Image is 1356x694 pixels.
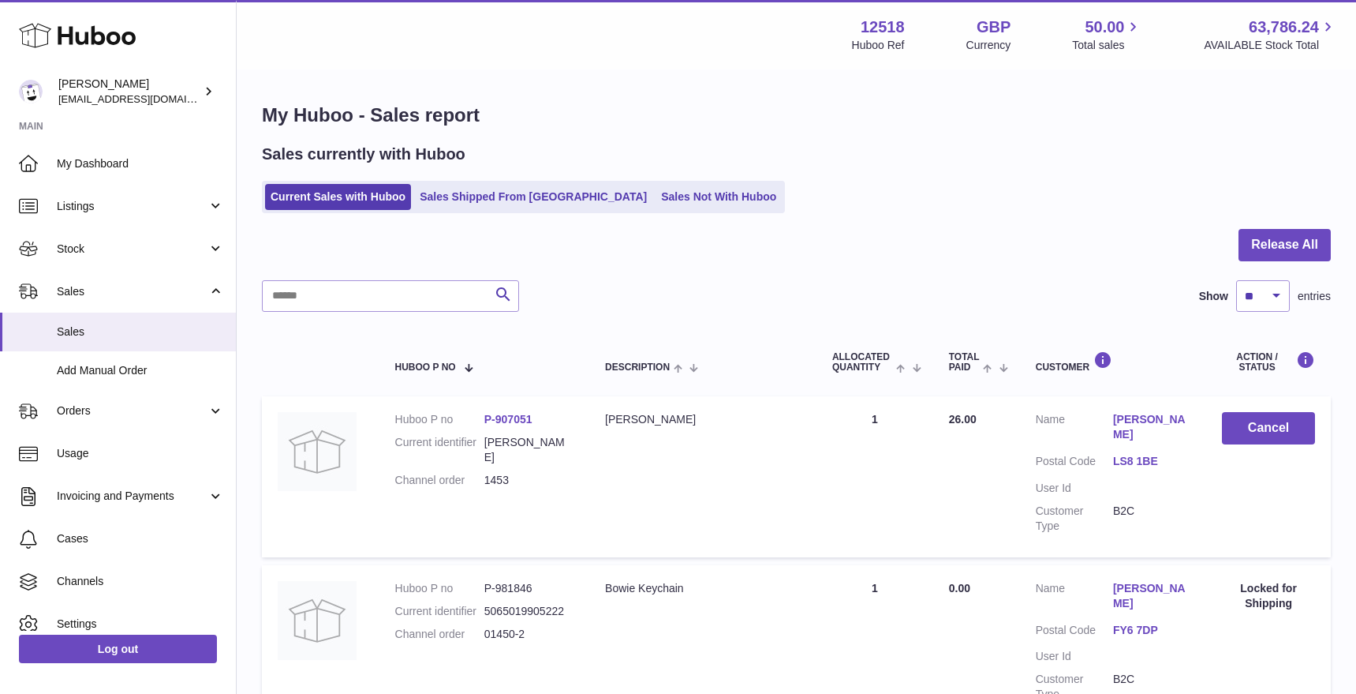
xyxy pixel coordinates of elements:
[57,284,207,299] span: Sales
[1199,289,1228,304] label: Show
[1298,289,1331,304] span: entries
[395,604,484,619] dt: Current identifier
[57,242,207,257] span: Stock
[1238,229,1331,261] button: Release All
[262,103,1331,128] h1: My Huboo - Sales report
[57,363,224,378] span: Add Manual Order
[1204,17,1337,53] a: 63,786.24 AVAILABLE Stock Total
[278,581,357,660] img: no-photo.jpg
[1204,38,1337,53] span: AVAILABLE Stock Total
[949,413,977,426] span: 26.00
[395,412,484,427] dt: Huboo P no
[1072,38,1142,53] span: Total sales
[832,352,892,373] span: ALLOCATED Quantity
[977,17,1010,38] strong: GBP
[1113,412,1190,442] a: [PERSON_NAME]
[1222,412,1315,445] button: Cancel
[414,184,652,210] a: Sales Shipped From [GEOGRAPHIC_DATA]
[57,574,224,589] span: Channels
[949,582,970,595] span: 0.00
[1036,649,1113,664] dt: User Id
[1072,17,1142,53] a: 50.00 Total sales
[57,446,224,461] span: Usage
[605,412,801,427] div: [PERSON_NAME]
[605,362,670,373] span: Description
[395,627,484,642] dt: Channel order
[1036,412,1113,446] dt: Name
[57,403,207,418] span: Orders
[484,473,573,488] dd: 1453
[262,144,465,165] h2: Sales currently with Huboo
[57,617,224,632] span: Settings
[395,435,484,465] dt: Current identifier
[395,362,456,373] span: Huboo P no
[1036,623,1113,642] dt: Postal Code
[1113,454,1190,469] a: LS8 1BE
[57,489,207,504] span: Invoicing and Payments
[395,473,484,488] dt: Channel order
[57,324,224,339] span: Sales
[484,581,573,596] dd: P-981846
[1036,581,1113,615] dt: Name
[816,396,933,557] td: 1
[395,581,484,596] dt: Huboo P no
[1113,504,1190,534] dd: B2C
[1113,581,1190,611] a: [PERSON_NAME]
[1036,351,1190,373] div: Customer
[656,184,782,210] a: Sales Not With Huboo
[949,352,980,373] span: Total paid
[1222,351,1315,373] div: Action / Status
[1036,504,1113,534] dt: Customer Type
[484,604,573,619] dd: 5065019905222
[19,80,43,103] img: caitlin@fancylamp.co
[1036,481,1113,496] dt: User Id
[57,531,224,546] span: Cases
[484,435,573,465] dd: [PERSON_NAME]
[57,156,224,171] span: My Dashboard
[57,199,207,214] span: Listings
[278,412,357,491] img: no-photo.jpg
[1249,17,1319,38] span: 63,786.24
[861,17,905,38] strong: 12518
[484,413,532,426] a: P-907051
[1222,581,1315,611] div: Locked for Shipping
[1085,17,1124,38] span: 50.00
[19,635,217,663] a: Log out
[484,627,573,642] dd: 01450-2
[265,184,411,210] a: Current Sales with Huboo
[605,581,801,596] div: Bowie Keychain
[58,92,232,105] span: [EMAIL_ADDRESS][DOMAIN_NAME]
[966,38,1011,53] div: Currency
[1113,623,1190,638] a: FY6 7DP
[1036,454,1113,473] dt: Postal Code
[852,38,905,53] div: Huboo Ref
[58,77,200,107] div: [PERSON_NAME]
